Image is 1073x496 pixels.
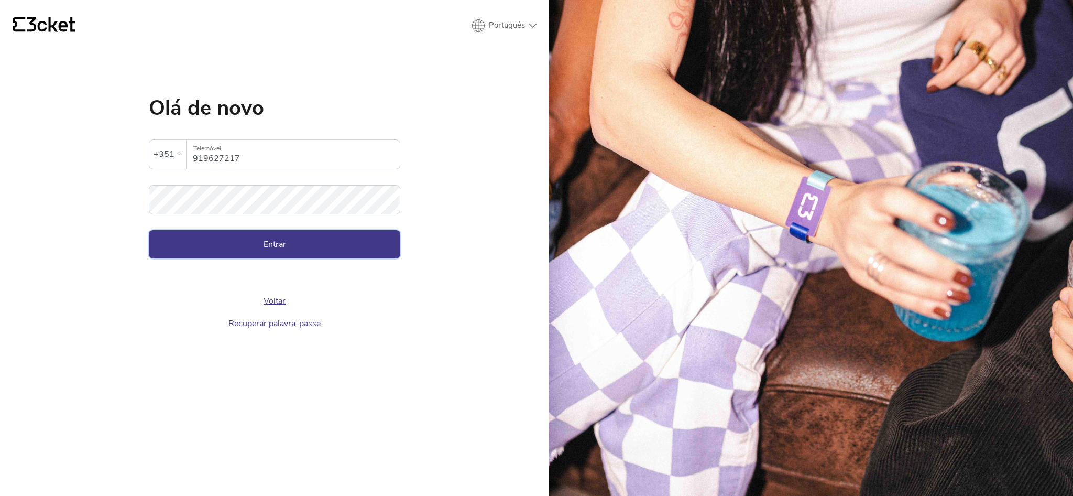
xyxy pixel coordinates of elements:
[264,295,286,307] a: Voltar
[154,146,174,162] div: +351
[13,17,75,35] a: {' '}
[13,17,25,32] g: {' '}
[149,185,400,202] label: Palavra-passe
[149,98,400,118] h1: Olá de novo
[193,140,400,169] input: Telemóvel
[187,140,400,157] label: Telemóvel
[228,318,321,329] a: Recuperar palavra-passe
[149,230,400,258] button: Entrar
